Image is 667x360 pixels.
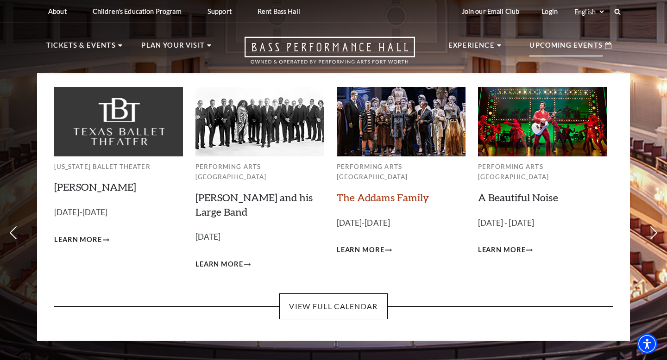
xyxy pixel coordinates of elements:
[195,259,243,270] span: Learn More
[54,180,136,193] a: [PERSON_NAME]
[195,87,324,156] img: Performing Arts Fort Worth
[478,217,607,230] p: [DATE] - [DATE]
[478,244,533,256] a: Learn More A Beautiful Noise
[337,161,466,182] p: Performing Arts [GEOGRAPHIC_DATA]
[448,40,495,56] p: Experience
[279,293,387,319] a: View Full Calendar
[478,87,607,156] img: Performing Arts Fort Worth
[337,244,384,256] span: Learn More
[337,87,466,156] img: Performing Arts Fort Worth
[46,40,116,56] p: Tickets & Events
[337,191,429,204] a: The Addams Family
[195,230,324,244] p: [DATE]
[195,259,251,270] a: Learn More Lyle Lovett and his Large Band
[529,40,603,56] p: Upcoming Events
[478,244,526,256] span: Learn More
[478,191,558,204] a: A Beautiful Noise
[637,334,657,354] div: Accessibility Menu
[337,217,466,230] p: [DATE]-[DATE]
[211,37,448,73] a: Open this option
[208,7,232,15] p: Support
[54,161,183,172] p: [US_STATE] Ballet Theater
[478,161,607,182] p: Performing Arts [GEOGRAPHIC_DATA]
[195,161,324,182] p: Performing Arts [GEOGRAPHIC_DATA]
[48,7,67,15] p: About
[54,87,183,156] img: Texas Ballet Theater
[337,244,392,256] a: Learn More The Addams Family
[93,7,182,15] p: Children's Education Program
[54,206,183,219] p: [DATE]-[DATE]
[573,7,605,16] select: Select:
[54,234,109,246] a: Learn More Peter Pan
[195,191,313,218] a: [PERSON_NAME] and his Large Band
[258,7,300,15] p: Rent Bass Hall
[141,40,205,56] p: Plan Your Visit
[54,234,102,246] span: Learn More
